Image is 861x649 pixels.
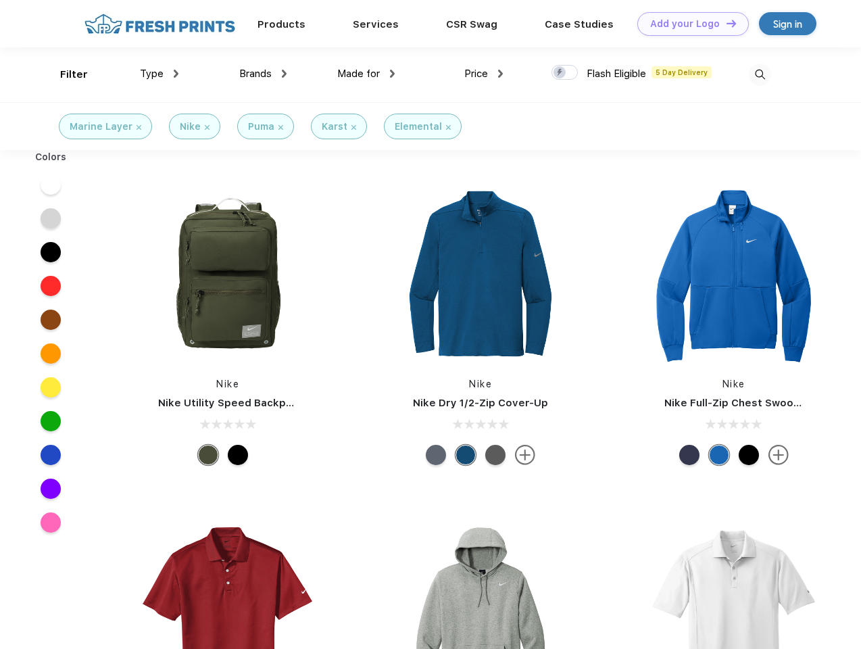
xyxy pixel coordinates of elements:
img: DT [727,20,736,27]
a: Nike [216,379,239,389]
img: filter_cancel.svg [446,125,451,130]
span: Made for [337,68,380,80]
a: Products [257,18,305,30]
img: filter_cancel.svg [351,125,356,130]
div: Gym Blue [456,445,476,465]
div: Puma [248,120,274,134]
a: CSR Swag [446,18,497,30]
div: Colors [25,150,77,164]
span: Flash Eligible [587,68,646,80]
a: Sign in [759,12,816,35]
div: Navy Heather [426,445,446,465]
span: Brands [239,68,272,80]
a: Nike [722,379,745,389]
a: Services [353,18,399,30]
img: func=resize&h=266 [391,184,570,364]
div: Marine Layer [70,120,132,134]
a: Nike Utility Speed Backpack [158,397,304,409]
div: Cargo Khaki [198,445,218,465]
a: Nike Dry 1/2-Zip Cover-Up [413,397,548,409]
img: more.svg [515,445,535,465]
span: Price [464,68,488,80]
div: Filter [60,67,88,82]
img: filter_cancel.svg [137,125,141,130]
div: Royal [709,445,729,465]
a: Nike Full-Zip Chest Swoosh Jacket [664,397,844,409]
img: filter_cancel.svg [205,125,210,130]
img: filter_cancel.svg [278,125,283,130]
img: dropdown.png [498,70,503,78]
img: func=resize&h=266 [644,184,824,364]
div: Midnight Navy [679,445,699,465]
div: Add your Logo [650,18,720,30]
img: fo%20logo%202.webp [80,12,239,36]
div: Nike [180,120,201,134]
img: dropdown.png [282,70,287,78]
img: func=resize&h=266 [138,184,318,364]
div: Elemental [395,120,442,134]
img: dropdown.png [390,70,395,78]
div: Black Heather [485,445,506,465]
span: 5 Day Delivery [651,66,712,78]
img: more.svg [768,445,789,465]
img: desktop_search.svg [749,64,771,86]
div: Black [739,445,759,465]
a: Nike [469,379,492,389]
div: Sign in [773,16,802,32]
span: Type [140,68,164,80]
div: Karst [322,120,347,134]
div: Black [228,445,248,465]
img: dropdown.png [174,70,178,78]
